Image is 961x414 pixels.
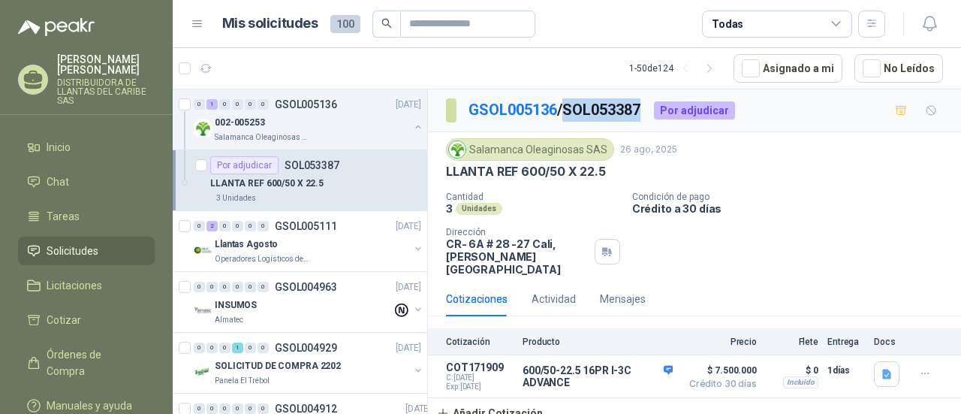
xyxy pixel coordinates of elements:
p: GSOL004963 [275,282,337,292]
p: Entrega [827,337,865,347]
div: 0 [219,221,230,231]
div: 0 [206,403,218,414]
div: 0 [194,343,205,353]
span: Tareas [47,208,80,225]
div: Por adjudicar [210,156,279,174]
p: GSOL004929 [275,343,337,353]
div: Incluido [783,376,818,388]
img: Company Logo [194,302,212,320]
div: 0 [245,403,256,414]
p: [DATE] [396,219,421,234]
h1: Mis solicitudes [222,13,318,35]
p: 600/50-22.5 16PR I-3C ADVANCE [523,364,673,388]
div: Unidades [456,203,502,215]
div: 0 [194,403,205,414]
p: CR- 6A # 28 -27 Cali , [PERSON_NAME][GEOGRAPHIC_DATA] [446,237,589,276]
div: 1 [232,343,243,353]
a: Solicitudes [18,237,155,265]
div: 0 [194,221,205,231]
p: Dirección [446,227,589,237]
p: GSOL004912 [275,403,337,414]
span: $ 7.500.000 [682,361,757,379]
img: Company Logo [449,141,465,158]
div: 0 [219,282,230,292]
div: Salamanca Oleaginosas SAS [446,138,614,161]
button: No Leídos [854,54,943,83]
a: Licitaciones [18,271,155,300]
div: 2 [206,221,218,231]
div: 0 [194,282,205,292]
p: [PERSON_NAME] [PERSON_NAME] [57,54,155,75]
p: Llantas Agosto [215,237,278,252]
div: 0 [245,221,256,231]
p: Docs [874,337,904,347]
p: Flete [766,337,818,347]
div: 0 [232,403,243,414]
p: SOL053387 [285,160,339,171]
a: Tareas [18,202,155,231]
div: 0 [232,221,243,231]
div: 0 [258,221,269,231]
p: Crédito a 30 días [632,202,955,215]
p: INSUMOS [215,298,257,313]
span: 100 [330,15,360,33]
p: DISTRIBUIDORA DE LLANTAS DEL CARIBE SAS [57,78,155,105]
span: Crédito 30 días [682,379,757,388]
div: 0 [245,343,256,353]
a: 0 0 0 0 0 0 GSOL004963[DATE] Company LogoINSUMOSAlmatec [194,278,424,326]
div: Por adjudicar [654,101,735,119]
p: Salamanca Oleaginosas SAS [215,131,309,144]
div: 0 [258,99,269,110]
a: 0 1 0 0 0 0 GSOL005136[DATE] Company Logo002-005253Salamanca Oleaginosas SAS [194,95,424,144]
span: C: [DATE] [446,373,514,382]
span: Cotizar [47,312,81,328]
div: 0 [219,343,230,353]
p: [DATE] [396,98,421,112]
img: Company Logo [194,363,212,381]
span: Manuales y ayuda [47,397,132,414]
div: Actividad [532,291,576,307]
div: 0 [194,99,205,110]
div: 0 [206,343,218,353]
a: 0 0 0 1 0 0 GSOL004929[DATE] Company LogoSOLICITUD DE COMPRA 2202Panela El Trébol [194,339,424,387]
p: Condición de pago [632,192,955,202]
span: Órdenes de Compra [47,346,140,379]
a: Inicio [18,133,155,162]
p: 1 días [827,361,865,379]
span: Solicitudes [47,243,98,259]
span: Chat [47,174,69,190]
a: Por adjudicarSOL053387LLANTA REF 600/50 X 22.53 Unidades [173,150,427,211]
img: Company Logo [194,119,212,137]
div: 0 [258,343,269,353]
span: Exp: [DATE] [446,382,514,391]
button: Asignado a mi [734,54,842,83]
p: 002-005253 [215,116,265,130]
div: Mensajes [600,291,646,307]
p: GSOL005136 [275,99,337,110]
div: Todas [712,16,743,32]
div: 0 [232,99,243,110]
div: 3 Unidades [210,192,262,204]
p: GSOL005111 [275,221,337,231]
div: 0 [232,282,243,292]
span: Licitaciones [47,277,102,294]
img: Logo peakr [18,18,95,36]
p: [DATE] [396,280,421,295]
p: LLANTA REF 600/50 X 22.5 [446,164,606,180]
div: 0 [258,282,269,292]
p: Cotización [446,337,514,347]
p: Cantidad [446,192,620,202]
p: SOLICITUD DE COMPRA 2202 [215,359,341,373]
div: 0 [245,99,256,110]
p: Precio [682,337,757,347]
div: 0 [258,403,269,414]
p: Operadores Logísticos del Caribe [215,253,309,265]
p: LLANTA REF 600/50 X 22.5 [210,177,324,191]
a: Órdenes de Compra [18,340,155,385]
div: 1 - 50 de 124 [629,56,722,80]
a: Cotizar [18,306,155,334]
p: / SOL053387 [468,98,642,122]
a: Chat [18,168,155,196]
a: 0 2 0 0 0 0 GSOL005111[DATE] Company LogoLlantas AgostoOperadores Logísticos del Caribe [194,217,424,265]
p: $ 0 [766,361,818,379]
